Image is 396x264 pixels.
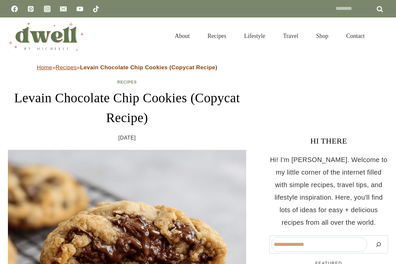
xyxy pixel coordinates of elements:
[8,88,246,128] h1: Levain Chocolate Chip Cookies (Copycat Recipe)
[8,2,21,16] a: Facebook
[117,80,137,84] a: Recipes
[80,64,217,71] strong: Levain Chocolate Chip Cookies (Copycat Recipe)
[37,64,217,71] span: » »
[89,2,103,16] a: TikTok
[371,237,386,252] button: Search
[24,2,37,16] a: Pinterest
[41,2,54,16] a: Instagram
[8,21,84,51] img: DWELL by michelle
[269,153,388,229] p: Hi! I'm [PERSON_NAME]. Welcome to my little corner of the internet filled with simple recipes, tr...
[55,64,77,71] a: Recipes
[377,30,388,42] button: View Search Form
[118,133,136,143] time: [DATE]
[73,2,86,16] a: YouTube
[274,24,307,48] a: Travel
[166,24,374,48] nav: Primary Navigation
[57,2,70,16] a: Email
[166,24,199,48] a: About
[307,24,337,48] a: Shop
[337,24,374,48] a: Contact
[269,135,388,147] h3: HI THERE
[235,24,274,48] a: Lifestyle
[199,24,235,48] a: Recipes
[37,64,52,71] a: Home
